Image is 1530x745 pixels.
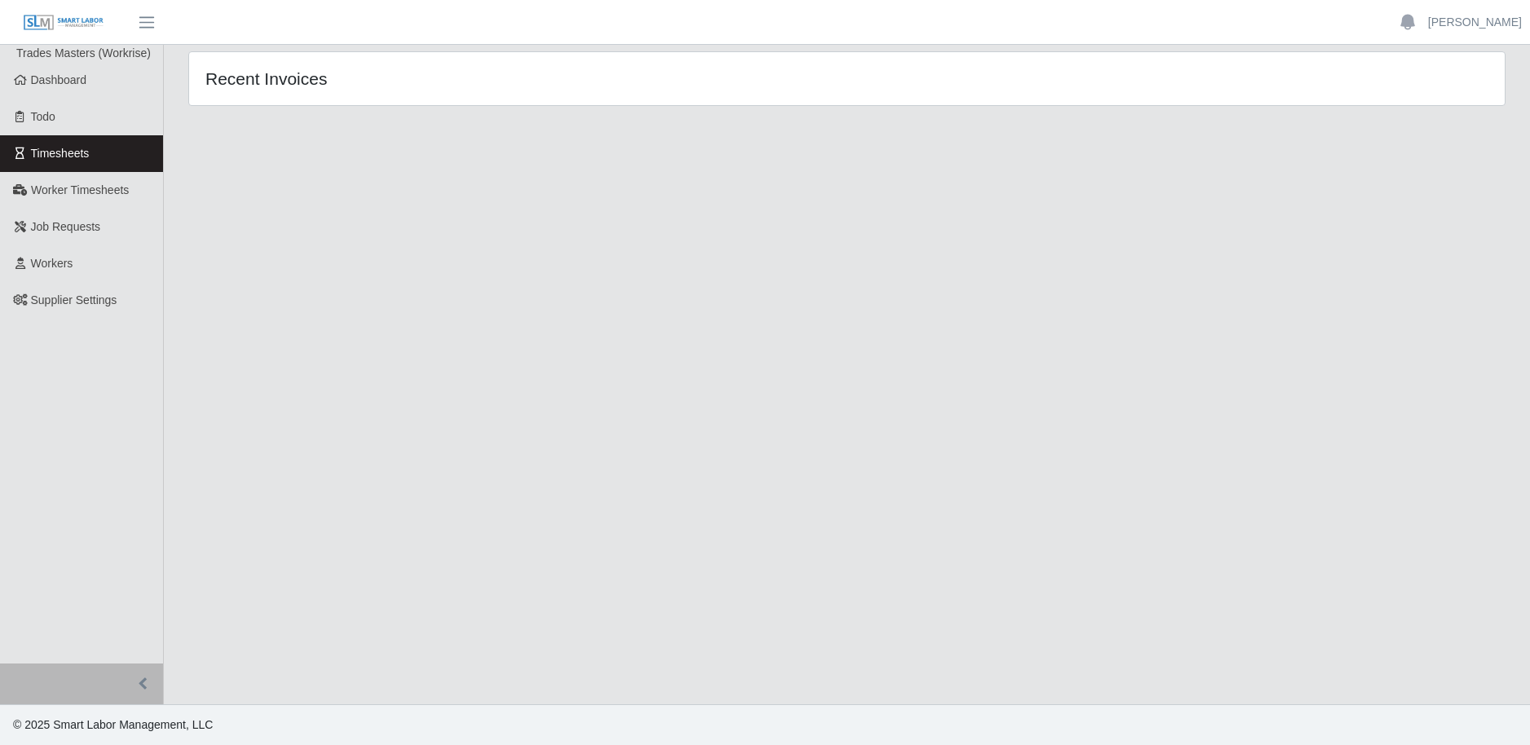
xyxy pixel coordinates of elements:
[23,14,104,32] img: SLM Logo
[31,183,129,196] span: Worker Timesheets
[31,73,87,86] span: Dashboard
[31,147,90,160] span: Timesheets
[13,718,213,731] span: © 2025 Smart Labor Management, LLC
[1428,14,1522,31] a: [PERSON_NAME]
[31,293,117,306] span: Supplier Settings
[205,68,725,89] h4: Recent Invoices
[31,110,55,123] span: Todo
[16,46,151,60] span: Trades Masters (Workrise)
[31,257,73,270] span: Workers
[31,220,101,233] span: Job Requests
